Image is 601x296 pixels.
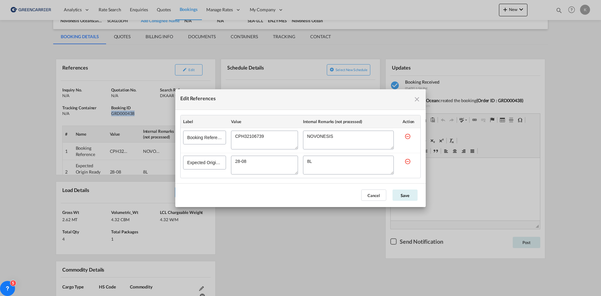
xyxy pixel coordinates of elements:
button: Cancel [361,190,386,201]
th: Internal Remarks (not processed) [300,115,396,128]
md-dialog: Edit References [175,89,426,207]
md-icon: icon-minus-circle-outline red-400-fg s20 cursor mr-5 [404,158,411,164]
div: Edit References [180,94,216,105]
button: Save [393,190,418,201]
md-icon: icon-minus-circle-outline red-400-fg s20 cursor mr-5 [404,133,411,139]
th: Action [396,115,420,128]
md-icon: icon-close fg-AAA8AD cursor [413,96,421,103]
body: Editor, editor12 [6,6,143,13]
th: Value [229,115,300,128]
th: Label [181,115,229,128]
input: Booking Reference [183,131,226,144]
input: Expected Origin Ready Date [183,156,226,169]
